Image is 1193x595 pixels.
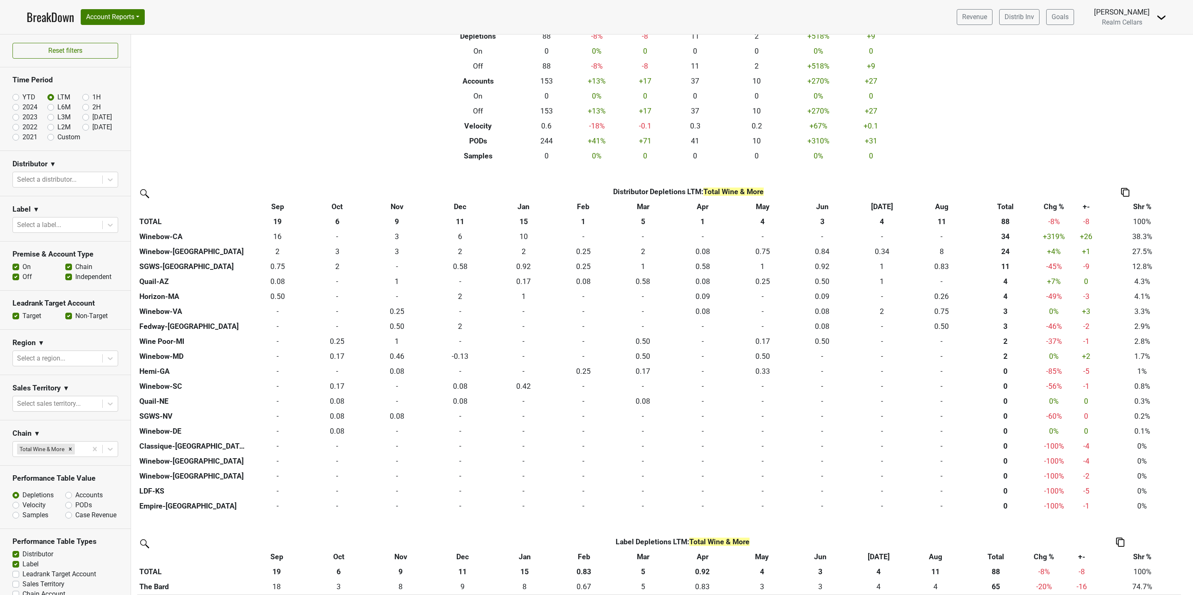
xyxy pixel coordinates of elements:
[726,74,787,89] td: 10
[568,44,625,59] td: 0 %
[726,29,787,44] td: 2
[726,119,787,133] td: 0.2
[972,259,1039,274] th: 11.234
[248,259,307,274] td: 0.749
[367,229,427,244] td: 2.5
[248,244,307,259] td: 2.174
[664,104,726,119] td: 37
[248,549,306,564] th: Sep: activate to sort column ascending
[703,188,764,196] span: Total Wine & More
[494,244,554,259] td: 2.01
[1104,549,1181,564] th: Shr %: activate to sort column ascending
[912,274,972,289] td: 0
[57,92,70,102] label: LTM
[494,214,554,229] th: 15
[22,579,64,589] label: Sales Territory
[494,259,554,274] td: 0.915
[431,59,525,74] th: Off
[974,261,1037,272] div: 11
[849,119,893,133] td: +0.1
[525,148,568,163] td: 0
[613,244,673,259] td: 2.087
[12,429,32,438] h3: Chain
[57,122,71,132] label: L2M
[367,274,427,289] td: 1
[673,259,733,274] td: 0.581
[912,199,972,214] th: Aug: activate to sort column ascending
[525,59,568,74] td: 88
[553,244,613,259] td: 0.252
[369,231,425,242] div: 3
[12,160,47,168] h3: Distributor
[914,276,970,287] div: -
[369,246,425,257] div: 3
[849,549,908,564] th: Jul: activate to sort column ascending
[137,229,248,244] th: Winebow-CA
[615,231,671,242] div: -
[22,112,37,122] label: 2023
[673,214,733,229] th: 1
[787,29,849,44] td: +518 %
[1071,231,1101,242] div: +26
[369,276,425,287] div: 1
[429,231,492,242] div: 6
[792,274,852,289] td: 0.5
[367,199,427,214] th: Nov: activate to sort column ascending
[137,274,248,289] th: Quail-AZ
[849,44,893,59] td: 0
[525,44,568,59] td: 0
[852,274,912,289] td: 1
[427,199,494,214] th: Dec: activate to sort column ascending
[22,92,35,102] label: YTD
[525,119,568,133] td: 0.6
[568,104,625,119] td: +13 %
[1059,549,1104,564] th: +-: activate to sort column ascending
[795,246,850,257] div: 0.84
[431,104,525,119] th: Off
[555,261,611,272] div: 0.25
[22,510,48,520] label: Samples
[733,229,792,244] td: 0
[626,104,665,119] td: +17
[367,244,427,259] td: 2.675
[733,244,792,259] td: 0.752
[495,549,554,564] th: Jan: activate to sort column ascending
[307,274,367,289] td: 0
[22,272,32,282] label: Off
[854,261,910,272] div: 1
[664,133,726,148] td: 41
[849,104,893,119] td: +27
[1103,244,1181,259] td: 27.5%
[849,148,893,163] td: 0
[307,214,367,229] th: 6
[963,549,1029,564] th: Total: activate to sort column ascending
[427,244,494,259] td: 1.756
[12,384,61,393] h3: Sales Territory
[673,229,733,244] td: 0
[22,311,41,321] label: Target
[852,244,912,259] td: 0.336
[792,199,852,214] th: Jun: activate to sort column ascending
[496,231,552,242] div: 10
[367,259,427,274] td: 0
[795,231,850,242] div: -
[75,490,103,500] label: Accounts
[307,199,367,214] th: Oct: activate to sort column ascending
[675,246,730,257] div: 0.08
[525,74,568,89] td: 153
[615,276,671,287] div: 0.58
[726,104,787,119] td: 10
[307,259,367,274] td: 2.166
[957,9,993,25] a: Revenue
[733,549,791,564] th: May: activate to sort column ascending
[626,89,665,104] td: 0
[429,276,492,287] div: -
[12,250,118,259] h3: Premise & Account Type
[137,259,248,274] th: SGWS-[GEOGRAPHIC_DATA]
[1103,229,1181,244] td: 38.3%
[75,262,92,272] label: Chain
[912,244,972,259] td: 8.499
[735,276,790,287] div: 0.25
[849,133,893,148] td: +31
[626,119,665,133] td: -0.1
